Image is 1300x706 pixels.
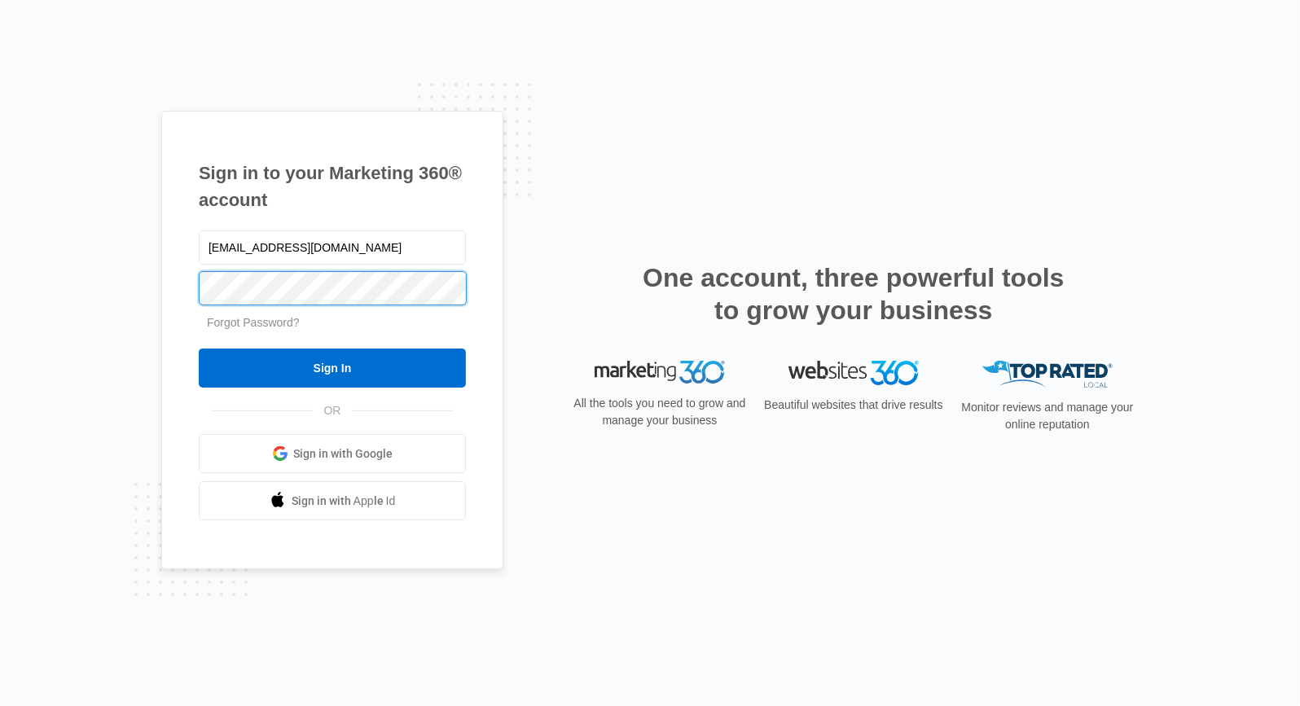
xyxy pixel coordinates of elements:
span: Sign in with Apple Id [292,493,396,510]
img: Marketing 360 [595,361,725,384]
span: Sign in with Google [294,445,393,463]
img: Top Rated Local [982,361,1113,388]
span: OR [313,402,353,419]
a: Sign in with Google [199,434,466,473]
h1: Sign in to your Marketing 360® account [199,160,466,213]
p: All the tools you need to grow and manage your business [569,395,751,429]
input: Sign In [199,349,466,388]
a: Sign in with Apple Id [199,481,466,520]
img: Websites 360 [788,361,919,384]
h2: One account, three powerful tools to grow your business [638,261,1069,327]
p: Monitor reviews and manage your online reputation [956,399,1139,433]
p: Beautiful websites that drive results [762,397,945,414]
a: Forgot Password? [207,316,300,329]
input: Email [199,230,466,265]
